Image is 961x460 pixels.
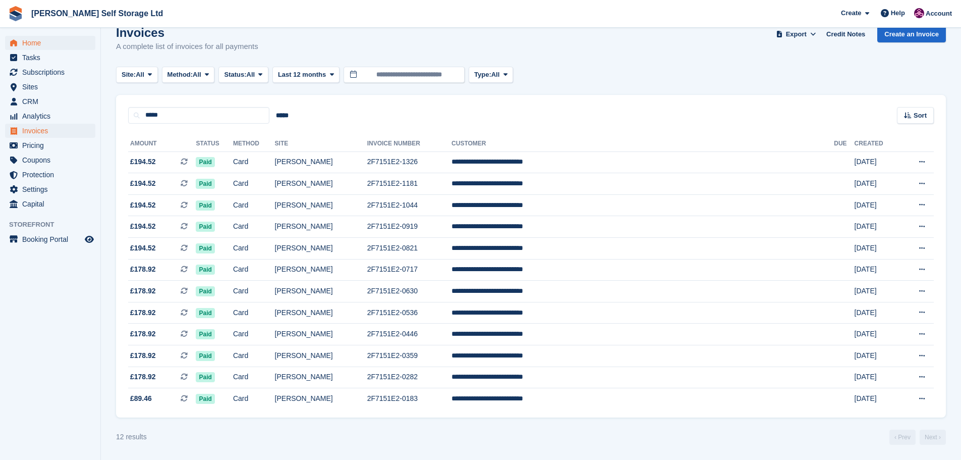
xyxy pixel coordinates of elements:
[275,238,367,260] td: [PERSON_NAME]
[855,151,900,173] td: [DATE]
[130,243,156,253] span: £194.52
[233,259,275,281] td: Card
[891,8,905,18] span: Help
[233,345,275,367] td: Card
[196,286,214,296] span: Paid
[5,36,95,50] a: menu
[128,136,196,152] th: Amount
[367,173,451,195] td: 2F7151E2-1181
[877,26,946,42] a: Create an Invoice
[275,345,367,367] td: [PERSON_NAME]
[469,67,513,83] button: Type: All
[196,265,214,275] span: Paid
[275,388,367,410] td: [PERSON_NAME]
[855,345,900,367] td: [DATE]
[167,70,193,80] span: Method:
[275,302,367,324] td: [PERSON_NAME]
[275,151,367,173] td: [PERSON_NAME]
[22,94,83,109] span: CRM
[367,136,451,152] th: Invoice Number
[855,173,900,195] td: [DATE]
[196,136,233,152] th: Status
[887,430,948,445] nav: Page
[275,194,367,216] td: [PERSON_NAME]
[218,67,268,83] button: Status: All
[5,153,95,167] a: menu
[22,168,83,182] span: Protection
[196,157,214,167] span: Paid
[5,232,95,246] a: menu
[367,345,451,367] td: 2F7151E2-0359
[367,367,451,388] td: 2F7151E2-0282
[247,70,255,80] span: All
[914,111,927,121] span: Sort
[451,136,834,152] th: Customer
[5,80,95,94] a: menu
[855,136,900,152] th: Created
[367,238,451,260] td: 2F7151E2-0821
[196,200,214,211] span: Paid
[367,151,451,173] td: 2F7151E2-1326
[196,372,214,382] span: Paid
[367,259,451,281] td: 2F7151E2-0717
[233,388,275,410] td: Card
[196,394,214,404] span: Paid
[136,70,144,80] span: All
[83,233,95,245] a: Preview store
[193,70,201,80] span: All
[130,329,156,339] span: £178.92
[130,372,156,382] span: £178.92
[855,281,900,302] td: [DATE]
[8,6,23,21] img: stora-icon-8386f47178a22dfd0bd8f6a31ec36ba5ce8667c1dd55bd0f319d3a0aa187defe.svg
[130,264,156,275] span: £178.92
[116,26,258,39] h1: Invoices
[275,367,367,388] td: [PERSON_NAME]
[855,324,900,345] td: [DATE]
[920,430,946,445] a: Next
[855,216,900,238] td: [DATE]
[22,138,83,152] span: Pricing
[834,136,854,152] th: Due
[5,197,95,211] a: menu
[122,70,136,80] span: Site:
[278,70,326,80] span: Last 12 months
[22,124,83,138] span: Invoices
[196,179,214,189] span: Paid
[786,29,807,39] span: Export
[196,222,214,232] span: Paid
[196,243,214,253] span: Paid
[130,350,156,361] span: £178.92
[5,182,95,196] a: menu
[841,8,861,18] span: Create
[233,173,275,195] td: Card
[889,430,916,445] a: Previous
[224,70,246,80] span: Status:
[130,221,156,232] span: £194.52
[22,80,83,94] span: Sites
[22,153,83,167] span: Coupons
[130,200,156,211] span: £194.52
[855,194,900,216] td: [DATE]
[367,388,451,410] td: 2F7151E2-0183
[116,41,258,53] p: A complete list of invoices for all payments
[5,94,95,109] a: menu
[233,281,275,302] td: Card
[233,238,275,260] td: Card
[367,194,451,216] td: 2F7151E2-1044
[130,308,156,318] span: £178.92
[22,197,83,211] span: Capital
[855,238,900,260] td: [DATE]
[5,50,95,65] a: menu
[855,302,900,324] td: [DATE]
[22,36,83,50] span: Home
[130,178,156,189] span: £194.52
[822,26,869,42] a: Credit Notes
[233,367,275,388] td: Card
[196,351,214,361] span: Paid
[491,70,500,80] span: All
[116,432,147,442] div: 12 results
[196,329,214,339] span: Paid
[162,67,215,83] button: Method: All
[233,302,275,324] td: Card
[367,216,451,238] td: 2F7151E2-0919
